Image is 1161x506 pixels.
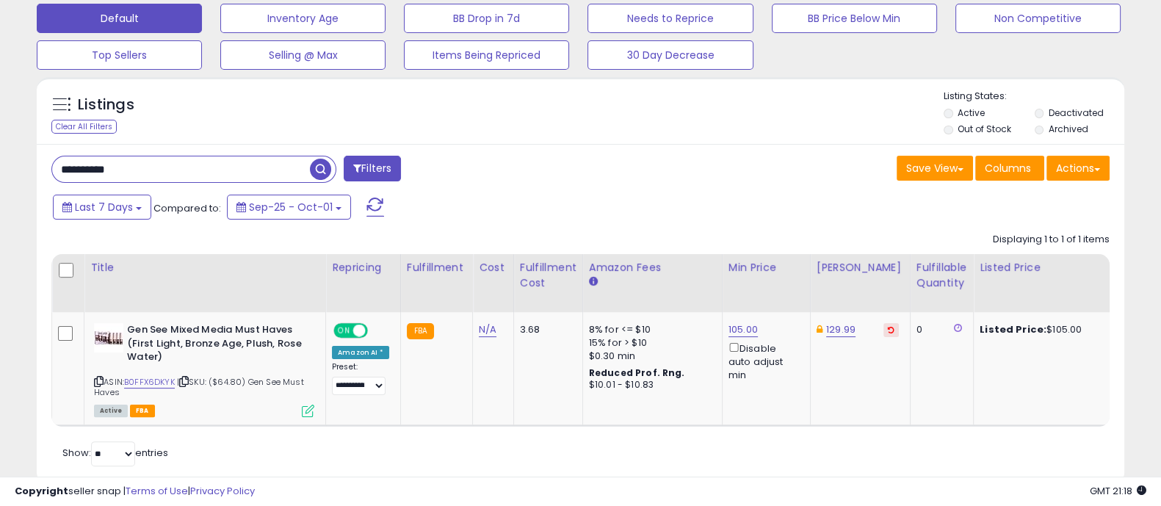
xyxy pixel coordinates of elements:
[1048,106,1103,119] label: Deactivated
[127,323,305,368] b: Gen See Mixed Media Must Haves (First Light, Bronze Age, Plush, Rose Water)
[220,4,386,33] button: Inventory Age
[130,405,155,417] span: FBA
[404,40,569,70] button: Items Being Repriced
[249,200,333,214] span: Sep-25 - Oct-01
[980,323,1102,336] div: $105.00
[37,4,202,33] button: Default
[589,260,716,275] div: Amazon Fees
[826,322,856,337] a: 129.99
[944,90,1124,104] p: Listing States:
[190,484,255,498] a: Privacy Policy
[78,95,134,115] h5: Listings
[94,405,128,417] span: All listings currently available for purchase on Amazon
[366,325,389,337] span: OFF
[479,260,507,275] div: Cost
[817,260,904,275] div: [PERSON_NAME]
[220,40,386,70] button: Selling @ Max
[332,260,394,275] div: Repricing
[916,260,967,291] div: Fulfillable Quantity
[227,195,351,220] button: Sep-25 - Oct-01
[15,485,255,499] div: seller snap | |
[589,336,711,350] div: 15% for > $10
[407,260,466,275] div: Fulfillment
[520,323,571,336] div: 3.68
[15,484,68,498] strong: Copyright
[916,323,962,336] div: 0
[332,362,389,394] div: Preset:
[51,120,117,134] div: Clear All Filters
[335,325,353,337] span: ON
[520,260,576,291] div: Fulfillment Cost
[993,233,1110,247] div: Displaying 1 to 1 of 1 items
[975,156,1044,181] button: Columns
[90,260,319,275] div: Title
[126,484,188,498] a: Terms of Use
[589,366,685,379] b: Reduced Prof. Rng.
[587,4,753,33] button: Needs to Reprice
[728,340,799,382] div: Disable auto adjust min
[62,446,168,460] span: Show: entries
[587,40,753,70] button: 30 Day Decrease
[728,260,804,275] div: Min Price
[589,350,711,363] div: $0.30 min
[53,195,151,220] button: Last 7 Days
[332,346,389,359] div: Amazon AI *
[985,161,1031,176] span: Columns
[980,260,1107,275] div: Listed Price
[94,376,304,398] span: | SKU: ($64.80) Gen See Must Haves
[1048,123,1088,135] label: Archived
[958,106,985,119] label: Active
[94,323,314,416] div: ASIN:
[404,4,569,33] button: BB Drop in 7d
[344,156,401,181] button: Filters
[589,275,598,289] small: Amazon Fees.
[1090,484,1146,498] span: 2025-10-9 21:18 GMT
[772,4,937,33] button: BB Price Below Min
[407,323,434,339] small: FBA
[955,4,1121,33] button: Non Competitive
[75,200,133,214] span: Last 7 Days
[479,322,496,337] a: N/A
[124,376,175,388] a: B0FFX6DKYK
[897,156,973,181] button: Save View
[153,201,221,215] span: Compared to:
[589,379,711,391] div: $10.01 - $10.83
[1046,156,1110,181] button: Actions
[728,322,758,337] a: 105.00
[958,123,1011,135] label: Out of Stock
[980,322,1046,336] b: Listed Price:
[37,40,202,70] button: Top Sellers
[94,323,123,353] img: 51bZD6N7d3L._SL40_.jpg
[589,323,711,336] div: 8% for <= $10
